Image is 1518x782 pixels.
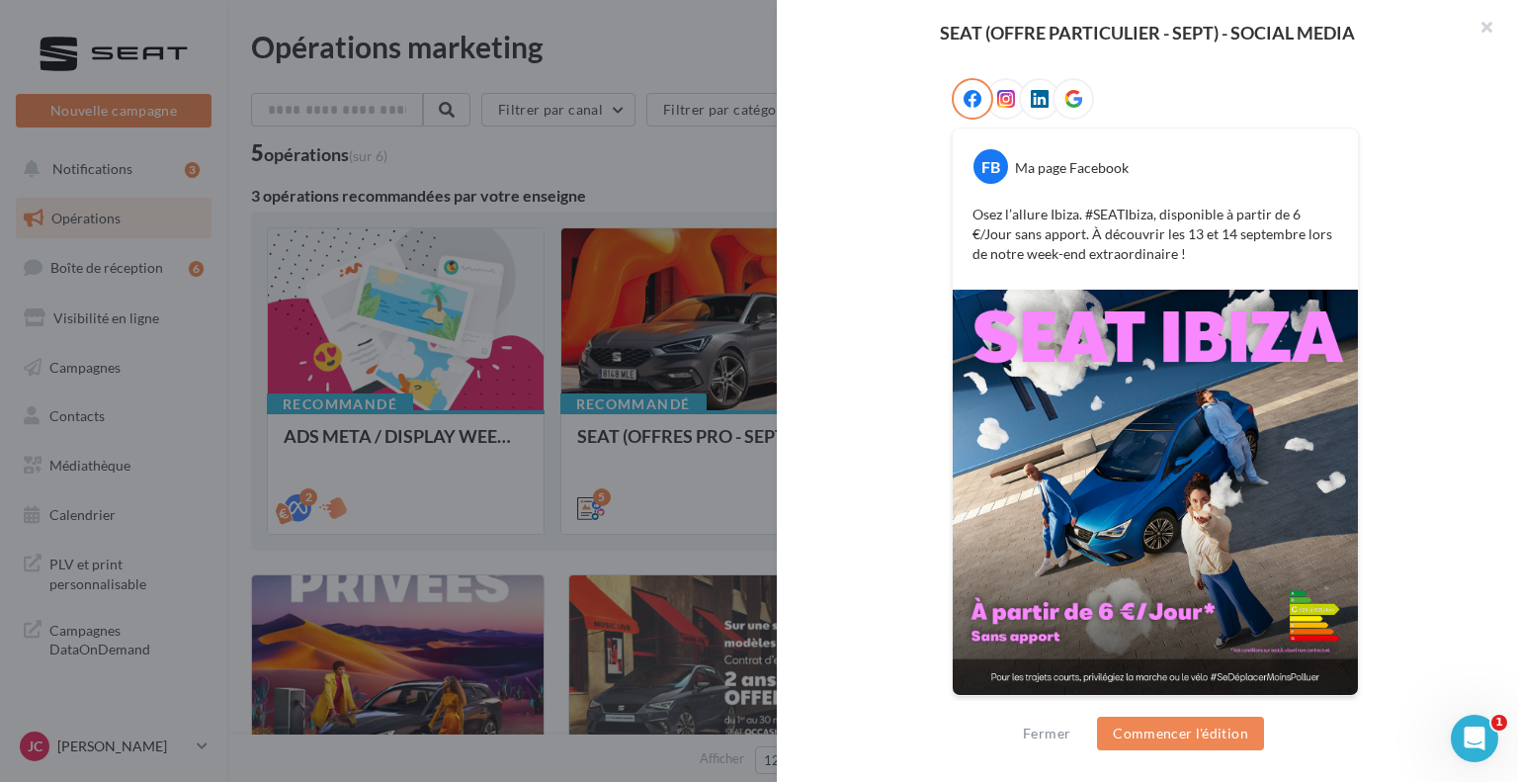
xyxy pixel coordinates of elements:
button: Commencer l'édition [1097,717,1264,750]
p: Osez l’allure Ibiza. #SEATIbiza, disponible à partir de 6 €/Jour sans apport. À découvrir les 13 ... [972,205,1338,264]
div: FB [973,149,1008,184]
span: 1 [1491,715,1507,731]
div: La prévisualisation est non-contractuelle [952,696,1359,722]
button: Fermer [1015,722,1078,745]
div: SEAT (OFFRE PARTICULIER - SEPT) - SOCIAL MEDIA [808,24,1486,42]
iframe: Intercom live chat [1451,715,1498,762]
div: Ma page Facebook [1015,158,1129,178]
